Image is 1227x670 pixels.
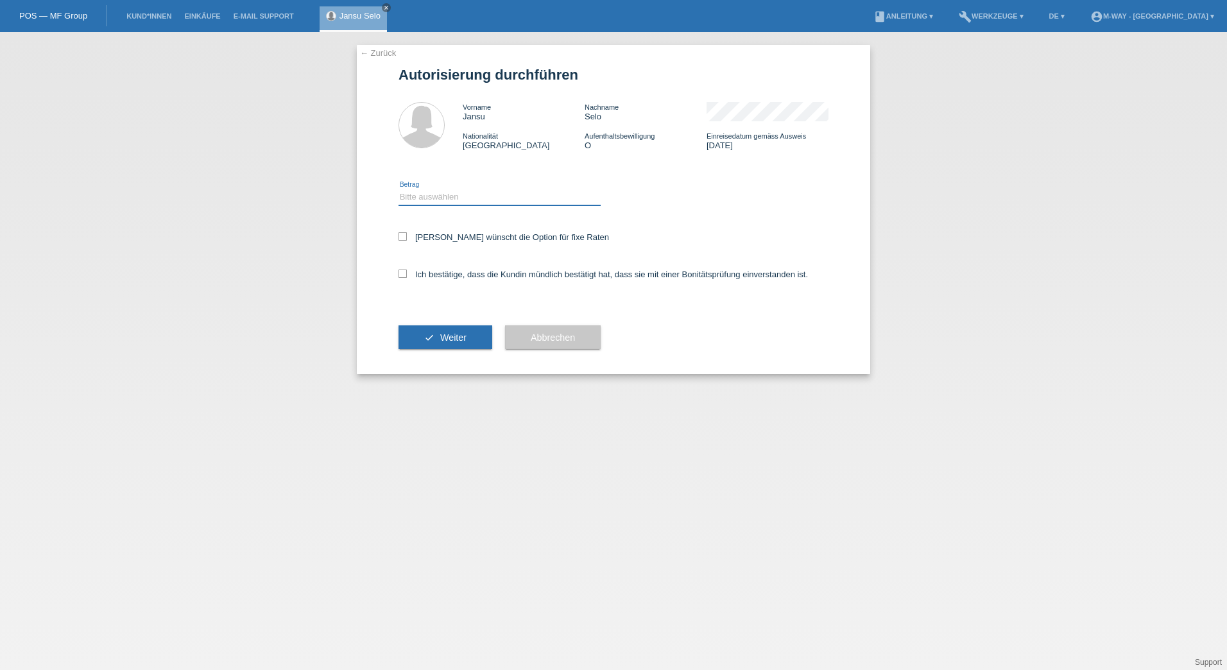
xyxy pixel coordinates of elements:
[399,270,808,279] label: Ich bestätige, dass die Kundin mündlich bestätigt hat, dass sie mit einer Bonitätsprüfung einvers...
[227,12,300,20] a: E-Mail Support
[952,12,1030,20] a: buildWerkzeuge ▾
[1084,12,1221,20] a: account_circlem-way - [GEOGRAPHIC_DATA] ▾
[440,332,467,343] span: Weiter
[505,325,601,350] button: Abbrechen
[382,3,391,12] a: close
[1195,658,1222,667] a: Support
[383,4,390,11] i: close
[463,131,585,150] div: [GEOGRAPHIC_DATA]
[1090,10,1103,23] i: account_circle
[585,132,655,140] span: Aufenthaltsbewilligung
[463,103,491,111] span: Vorname
[707,131,828,150] div: [DATE]
[585,131,707,150] div: O
[959,10,972,23] i: build
[399,232,609,242] label: [PERSON_NAME] wünscht die Option für fixe Raten
[424,332,434,343] i: check
[463,102,585,121] div: Jansu
[178,12,227,20] a: Einkäufe
[339,11,381,21] a: Jansu Selo
[531,332,575,343] span: Abbrechen
[867,12,940,20] a: bookAnleitung ▾
[360,48,396,58] a: ← Zurück
[585,102,707,121] div: Selo
[463,132,498,140] span: Nationalität
[873,10,886,23] i: book
[120,12,178,20] a: Kund*innen
[707,132,806,140] span: Einreisedatum gemäss Ausweis
[1043,12,1071,20] a: DE ▾
[399,67,828,83] h1: Autorisierung durchführen
[19,11,87,21] a: POS — MF Group
[399,325,492,350] button: check Weiter
[585,103,619,111] span: Nachname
